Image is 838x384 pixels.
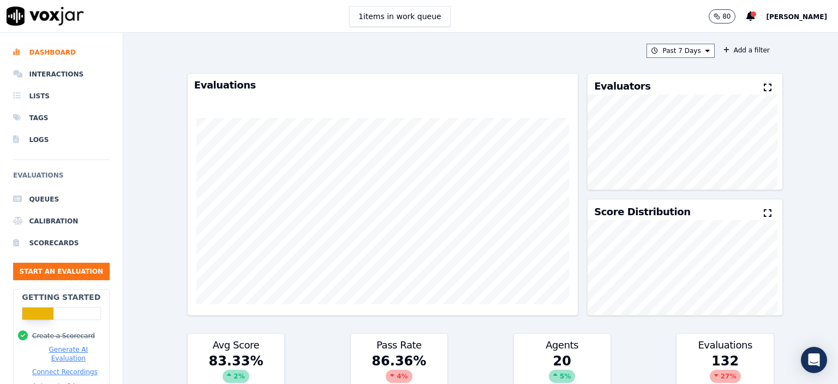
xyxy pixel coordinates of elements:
button: Connect Recordings [32,368,98,376]
h3: Evaluations [194,80,571,90]
div: Open Intercom Messenger [801,347,827,373]
div: 5 % [549,370,575,383]
h6: Evaluations [13,169,110,188]
button: Generate AI Evaluation [32,345,105,363]
h3: Avg Score [194,340,278,350]
h3: Agents [520,340,604,350]
img: voxjar logo [7,7,84,26]
a: Lists [13,85,110,107]
a: Logs [13,129,110,151]
h3: Evaluations [683,340,767,350]
button: Past 7 Days [647,44,714,58]
button: Add a filter [719,44,774,57]
span: [PERSON_NAME] [766,13,827,21]
a: Interactions [13,63,110,85]
button: 80 [709,9,746,23]
div: 27 % [710,370,741,383]
button: 80 [709,9,735,23]
button: Start an Evaluation [13,263,110,280]
a: Calibration [13,210,110,232]
div: 2 % [223,370,249,383]
p: 80 [722,12,731,21]
a: Dashboard [13,42,110,63]
h3: Pass Rate [357,340,441,350]
button: [PERSON_NAME] [766,10,838,23]
button: Create a Scorecard [32,332,95,340]
a: Queues [13,188,110,210]
h3: Evaluators [594,81,650,91]
button: 1items in work queue [349,6,451,27]
h3: Score Distribution [594,207,690,217]
a: Tags [13,107,110,129]
h2: Getting Started [22,292,100,303]
a: Scorecards [13,232,110,254]
div: 4 % [386,370,412,383]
